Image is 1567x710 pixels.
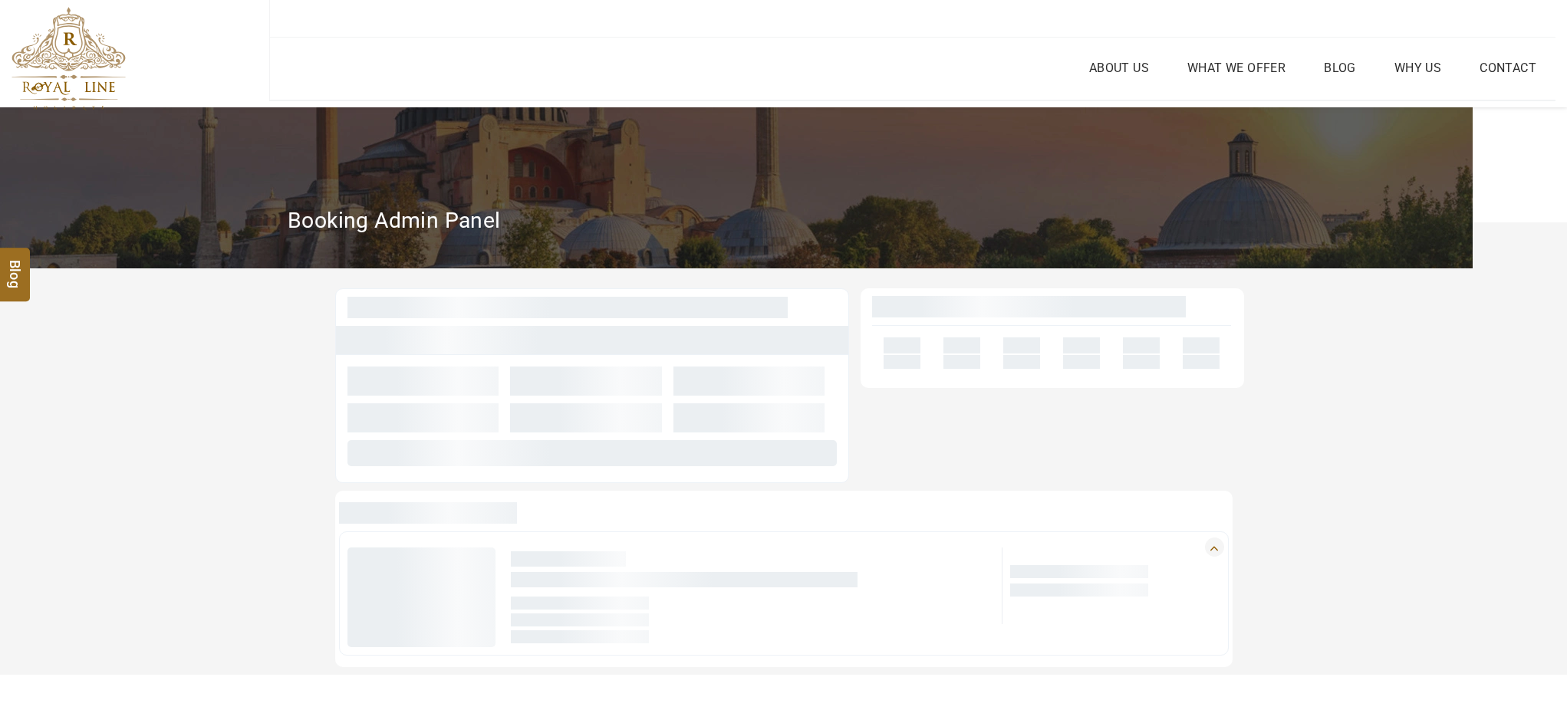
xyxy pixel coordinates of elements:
[1183,57,1289,79] a: What we Offer
[288,207,501,234] h2: Booking Admin Panel
[1320,57,1360,79] a: Blog
[5,260,25,273] span: Blog
[1391,57,1445,79] a: Why Us
[12,7,126,110] img: The Royal Line Holidays
[1476,57,1540,79] a: Contact
[1085,57,1153,79] a: About Us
